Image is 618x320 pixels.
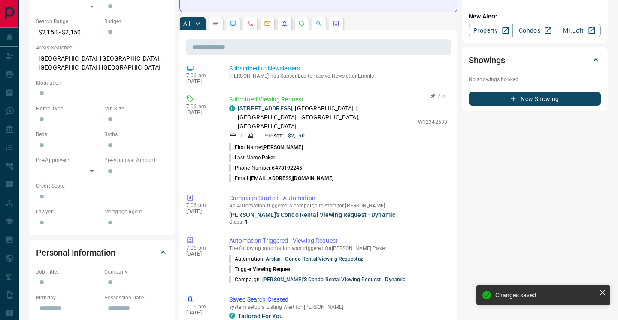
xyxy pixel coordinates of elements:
svg: Agent Actions [333,20,339,27]
p: Last Name: [229,154,275,162]
p: Phone Number: [229,164,303,172]
p: [DATE] [186,251,216,257]
p: Saved Search Created [229,295,447,304]
p: Subscribed to Newsletters [229,64,447,73]
div: Changes saved [495,292,596,299]
p: Job Title: [36,268,100,276]
svg: Lead Browsing Activity [230,20,236,27]
a: Mr.Loft [557,24,601,37]
p: Birthday: [36,294,100,302]
p: Pre-Approved: [36,156,100,164]
p: Company: [104,268,168,276]
a: Property [469,24,513,37]
p: New Alert: [469,12,601,21]
p: Automation Triggered - Viewing Request [229,236,447,245]
p: Mortgage Agent: [104,208,168,216]
p: $2,150 - $2,150 [36,25,100,40]
p: W12342633 [418,118,447,126]
span: [PERSON_NAME] [262,144,303,150]
p: Campaign Started - Automation [229,194,447,203]
p: Baths: [104,131,168,138]
p: [PERSON_NAME] has Subscribed to receive Newsletter Emails [229,73,447,79]
p: Home Type: [36,105,100,113]
p: Areas Searched: [36,44,168,52]
a: Condos [512,24,557,37]
div: condos.ca [229,313,235,319]
p: No showings booked [469,76,601,83]
p: An Automation triggered a campaign to start for [PERSON_NAME] [229,203,447,209]
p: 7:06 pm [186,245,216,251]
p: 7:06 pm [186,73,216,79]
div: condos.ca [229,105,235,111]
a: [STREET_ADDRESS] [238,105,292,112]
button: Pin [426,92,451,100]
p: Search Range: [36,18,100,25]
p: The following automation was triggered for [PERSON_NAME] Paker [229,245,447,251]
p: Min Size: [104,105,168,113]
p: Trigger: [229,265,292,273]
svg: Listing Alerts [281,20,288,27]
p: [DATE] [186,79,216,85]
span: [EMAIL_ADDRESS][DOMAIN_NAME] [250,175,333,181]
p: [DATE] [186,110,216,116]
a: [PERSON_NAME]'s Condo Rental Viewing Request - Dynamic [229,211,395,218]
p: 7:06 pm [186,104,216,110]
p: Steps: [229,218,447,226]
p: Campaign: [229,276,405,283]
svg: Opportunities [315,20,322,27]
h2: Showings [469,53,505,67]
button: New Showing [469,92,601,106]
svg: Requests [298,20,305,27]
p: Automation: [229,255,363,263]
p: Pre-Approval Amount: [104,156,168,164]
svg: Calls [247,20,254,27]
svg: Notes [212,20,219,27]
p: Motivation: [36,79,168,87]
svg: Emails [264,20,271,27]
p: Submitted Viewing Request [229,95,447,104]
p: All [183,21,190,27]
p: Credit Score: [36,182,168,190]
span: Viewing Request [253,266,292,272]
span: 6478192245 [272,165,302,171]
p: system setup a Listing Alert for [PERSON_NAME] [229,304,447,310]
p: 7:06 pm [186,304,216,310]
span: Paker [262,155,275,161]
p: Budget: [104,18,168,25]
p: Email: [229,174,333,182]
a: Tailored For You [238,313,283,320]
p: Lawyer: [36,208,100,216]
p: First Name: [229,143,303,151]
p: , [GEOGRAPHIC_DATA] | [GEOGRAPHIC_DATA], [GEOGRAPHIC_DATA], [GEOGRAPHIC_DATA] [238,104,414,131]
p: Beds: [36,131,100,138]
p: 1 [239,132,242,140]
h2: Personal Information [36,246,115,259]
span: 1 [245,219,248,225]
p: Possession Date: [104,294,168,302]
p: [DATE] [186,310,216,316]
p: 7:06 pm [186,202,216,208]
p: 1 [256,132,259,140]
p: [GEOGRAPHIC_DATA], [GEOGRAPHIC_DATA], [GEOGRAPHIC_DATA] | [GEOGRAPHIC_DATA] [36,52,168,75]
a: Arslan - Condo Rental Viewing Requestaz [266,256,363,262]
p: [DATE] [186,208,216,214]
p: 596 sqft [264,132,283,140]
p: $2,150 [288,132,305,140]
div: Personal Information [36,242,168,263]
a: [PERSON_NAME]'s Condo Rental Viewing Request - Dynamic [262,277,405,283]
div: Showings [469,50,601,70]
